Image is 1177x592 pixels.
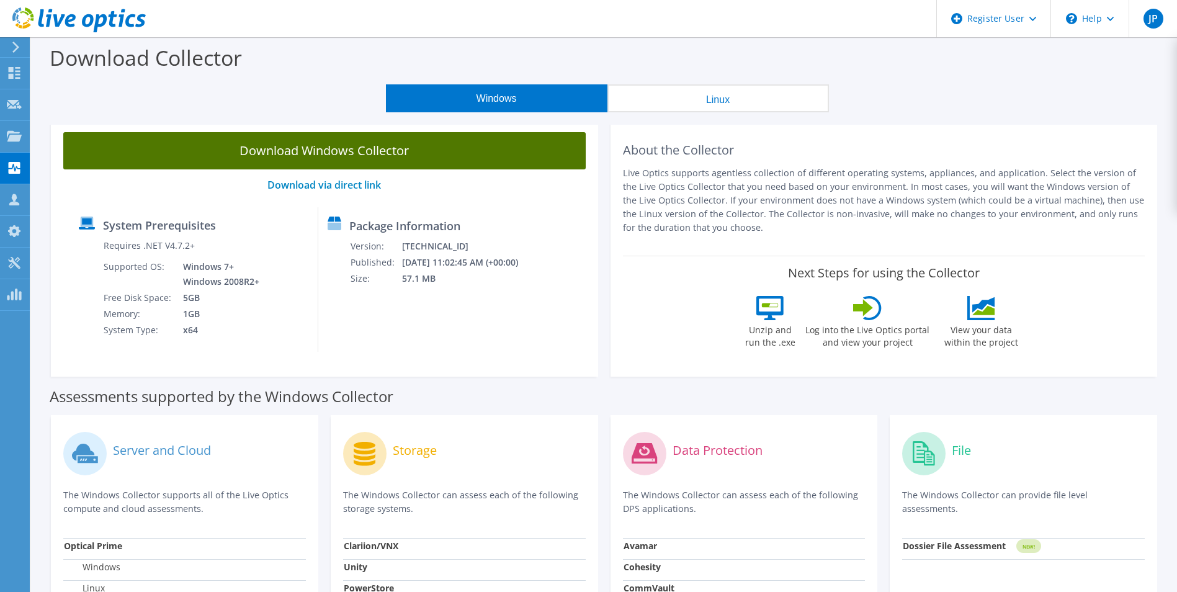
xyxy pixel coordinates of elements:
[1066,13,1077,24] svg: \n
[104,240,195,252] label: Requires .NET V4.7.2+
[350,271,401,287] td: Size:
[103,306,174,322] td: Memory:
[673,444,763,457] label: Data Protection
[113,444,211,457] label: Server and Cloud
[607,84,829,112] button: Linux
[393,444,437,457] label: Storage
[50,43,242,72] label: Download Collector
[344,540,398,552] strong: Clariion/VNX
[1023,543,1035,550] tspan: NEW!
[50,390,393,403] label: Assessments supported by the Windows Collector
[401,238,535,254] td: [TECHNICAL_ID]
[63,132,586,169] a: Download Windows Collector
[623,166,1145,235] p: Live Optics supports agentless collection of different operating systems, appliances, and applica...
[902,488,1145,516] p: The Windows Collector can provide file level assessments.
[349,220,460,232] label: Package Information
[952,444,971,457] label: File
[401,254,535,271] td: [DATE] 11:02:45 AM (+00:00)
[401,271,535,287] td: 57.1 MB
[624,561,661,573] strong: Cohesity
[63,488,306,516] p: The Windows Collector supports all of the Live Optics compute and cloud assessments.
[624,540,657,552] strong: Avamar
[805,320,930,349] label: Log into the Live Optics portal and view your project
[350,238,401,254] td: Version:
[103,259,174,290] td: Supported OS:
[386,84,607,112] button: Windows
[1143,9,1163,29] span: JP
[64,561,120,573] label: Windows
[623,143,1145,158] h2: About the Collector
[343,488,586,516] p: The Windows Collector can assess each of the following storage systems.
[174,322,262,338] td: x64
[936,320,1026,349] label: View your data within the project
[174,259,262,290] td: Windows 7+ Windows 2008R2+
[741,320,799,349] label: Unzip and run the .exe
[103,290,174,306] td: Free Disk Space:
[64,540,122,552] strong: Optical Prime
[103,219,216,231] label: System Prerequisites
[174,290,262,306] td: 5GB
[174,306,262,322] td: 1GB
[623,488,866,516] p: The Windows Collector can assess each of the following DPS applications.
[267,178,381,192] a: Download via direct link
[903,540,1006,552] strong: Dossier File Assessment
[344,561,367,573] strong: Unity
[350,254,401,271] td: Published:
[103,322,174,338] td: System Type:
[788,266,980,280] label: Next Steps for using the Collector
